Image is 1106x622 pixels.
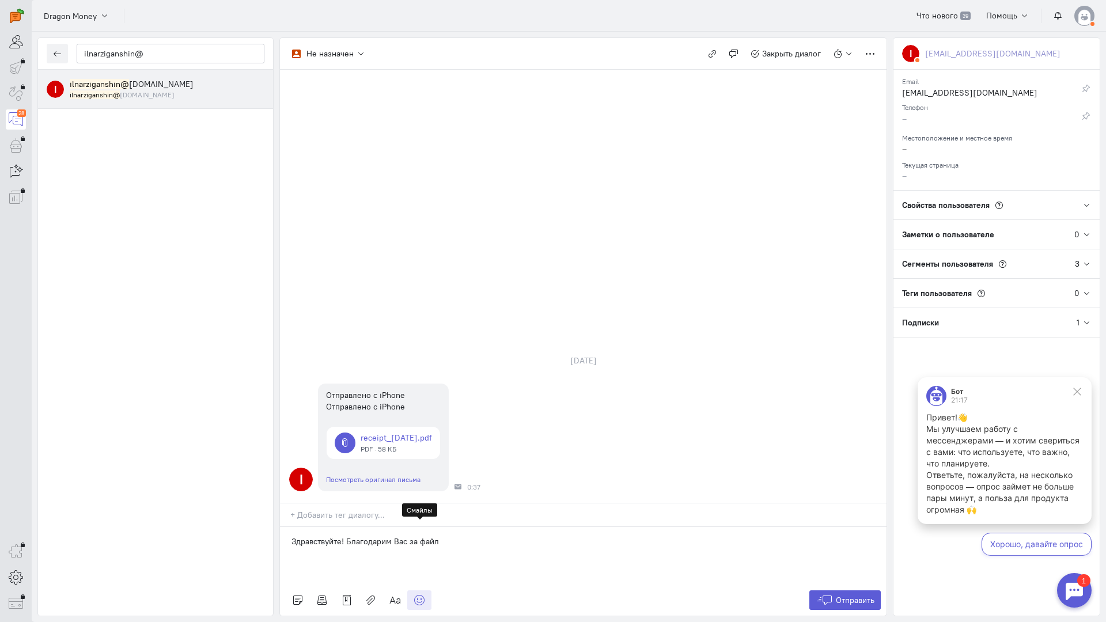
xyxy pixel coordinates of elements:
div: 1 [1077,317,1080,328]
small: Email [902,74,919,86]
p: Привет!👋 [20,41,177,52]
button: Отправить [809,590,881,610]
span: Сегменты пользователя [902,259,993,269]
p: Мы улучшаем работу с мессенджерами — и хотим свериться с вами: что используете, что важно, что пл... [20,52,177,98]
div: Местоположение и местное время [902,130,1091,143]
input: Поиск по имени, почте, телефону [77,44,264,63]
span: Отправить [836,595,874,605]
p: Ответьте, пожалуйста, на несколько вопросов — опрос займет не больше пары минут, а польза для про... [20,98,177,145]
span: 39 [960,12,970,21]
text: I [910,47,912,59]
div: 0 [1074,287,1080,299]
button: Закрыть диалог [744,44,828,63]
span: Dragon Money [44,10,97,22]
text: I [54,83,57,95]
img: default-v4.png [1074,6,1094,26]
button: Помощь [980,6,1036,25]
div: 28 [17,109,26,117]
div: [EMAIL_ADDRESS][DOMAIN_NAME] [902,87,1063,101]
div: Смайлы [402,503,437,517]
small: ilnarziganshin@icloud.com [70,90,175,100]
div: Не назначен [306,48,354,59]
div: Подписки [893,308,1077,337]
div: [DATE] [558,352,609,369]
mark: ilnarziganshin@ [70,90,120,99]
span: 0:37 [467,483,480,491]
button: Dragon Money [37,5,115,26]
div: Текущая страница [902,157,1091,170]
a: Что нового 39 [910,6,976,25]
span: – [902,170,907,181]
span: Что нового [916,10,958,21]
small: Телефон [902,100,928,112]
span: Теги пользователя [902,288,972,298]
div: – [902,113,1063,127]
div: Отправлено с iPhone Отправлено с iPhone [326,389,441,412]
div: Почта [454,483,461,490]
div: 21:17 [45,26,62,33]
mark: ilnarziganshin@ [70,79,129,89]
span: – [902,143,907,154]
text: I [300,471,303,488]
span: Закрыть диалог [762,48,821,59]
button: Не назначен [286,44,372,63]
div: [EMAIL_ADDRESS][DOMAIN_NAME] [925,48,1060,59]
img: carrot-quest.svg [10,9,24,23]
span: Помощь [986,10,1017,21]
div: Заметки о пользователе [893,220,1074,249]
p: Здравствуйте! Благодарим Вас за файл [291,536,875,547]
div: 1 [26,7,39,20]
div: 3 [1075,258,1080,270]
div: 0 [1074,229,1080,240]
a: Посмотреть оригинал письма [326,475,421,484]
div: Бот [45,17,62,24]
button: Хорошо, давайте опрос [75,162,185,185]
span: Свойства пользователя [902,200,990,210]
span: ilnarziganshin@icloud.com [70,79,194,89]
a: 28 [6,109,26,130]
